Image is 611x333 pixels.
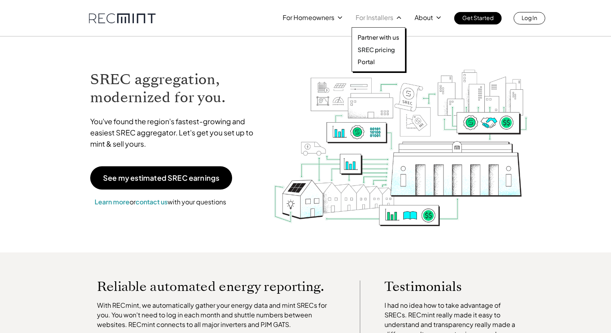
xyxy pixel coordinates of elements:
[97,301,336,329] p: With RECmint, we automatically gather your energy data and mint SRECs for you. You won't need to ...
[90,116,261,149] p: You've found the region's fastest-growing and easiest SREC aggregator. Let's get you set up to mi...
[514,12,545,24] a: Log In
[356,12,393,23] p: For Installers
[90,197,231,207] p: or with your questions
[136,198,168,206] a: contact us
[97,281,336,293] p: Reliable automated energy reporting.
[358,46,399,54] a: SREC pricing
[462,12,494,23] p: Get Started
[90,71,261,107] h1: SREC aggregation, modernized for you.
[384,281,504,293] p: Testimonials
[90,166,232,190] a: See my estimated SREC earnings
[95,198,129,206] a: Learn more
[273,48,529,228] img: RECmint value cycle
[415,12,433,23] p: About
[358,58,399,66] a: Portal
[358,58,375,66] p: Portal
[283,12,334,23] p: For Homeowners
[103,174,219,182] p: See my estimated SREC earnings
[358,46,395,54] p: SREC pricing
[358,33,399,41] a: Partner with us
[454,12,502,24] a: Get Started
[522,12,537,23] p: Log In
